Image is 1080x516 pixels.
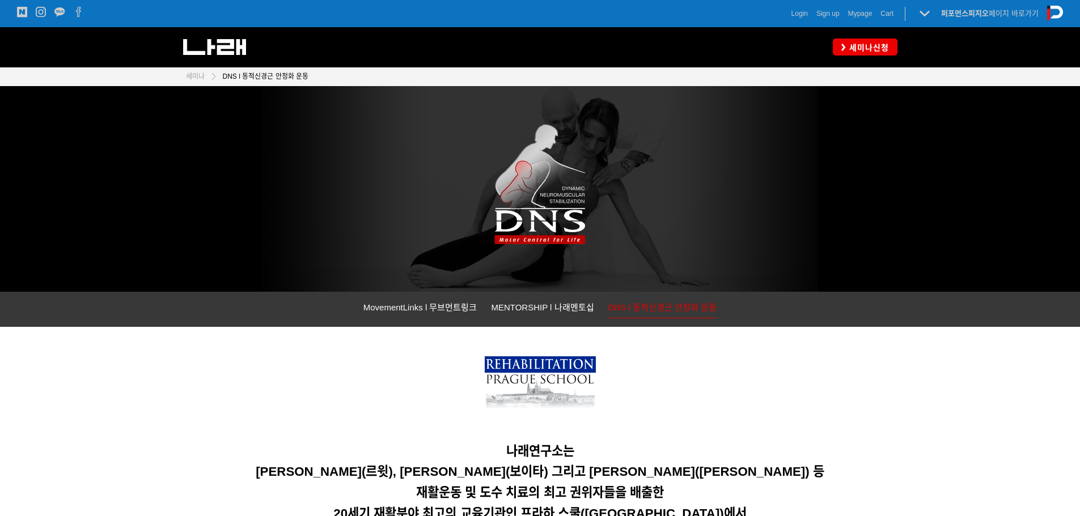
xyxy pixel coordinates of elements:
span: 세미나 [186,73,205,80]
a: 세미나신청 [833,39,897,55]
a: Cart [880,8,893,19]
a: MovementLinks l 무브먼트링크 [363,300,477,318]
a: 퍼포먼스피지오페이지 바로가기 [941,9,1039,18]
a: Mypage [848,8,873,19]
span: 나래연구소는 [506,444,574,458]
span: 재활운동 및 도수 치료의 최고 권위자들을 배출한 [416,485,664,500]
a: Sign up [816,8,840,19]
a: DNS l 동적신경근 안정화 운동 [608,300,717,318]
span: MovementLinks l 무브먼트링크 [363,302,477,312]
a: MENTORSHIP l 나래멘토십 [491,300,594,318]
span: 세미나신청 [846,42,889,53]
a: DNS l 동적신경근 안정화 운동 [217,71,308,82]
span: [PERSON_NAME](르윗), [PERSON_NAME](보이타) 그리고 [PERSON_NAME]([PERSON_NAME]) 등 [256,464,824,479]
a: 세미나 [186,71,205,82]
span: MENTORSHIP l 나래멘토십 [491,302,594,312]
span: DNS l 동적신경근 안정화 운동 [223,73,308,80]
strong: 퍼포먼스피지오 [941,9,989,18]
span: DNS l 동적신경근 안정화 운동 [608,302,717,312]
a: Login [791,8,808,19]
img: 7bd3899b73cc6.png [485,356,596,415]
